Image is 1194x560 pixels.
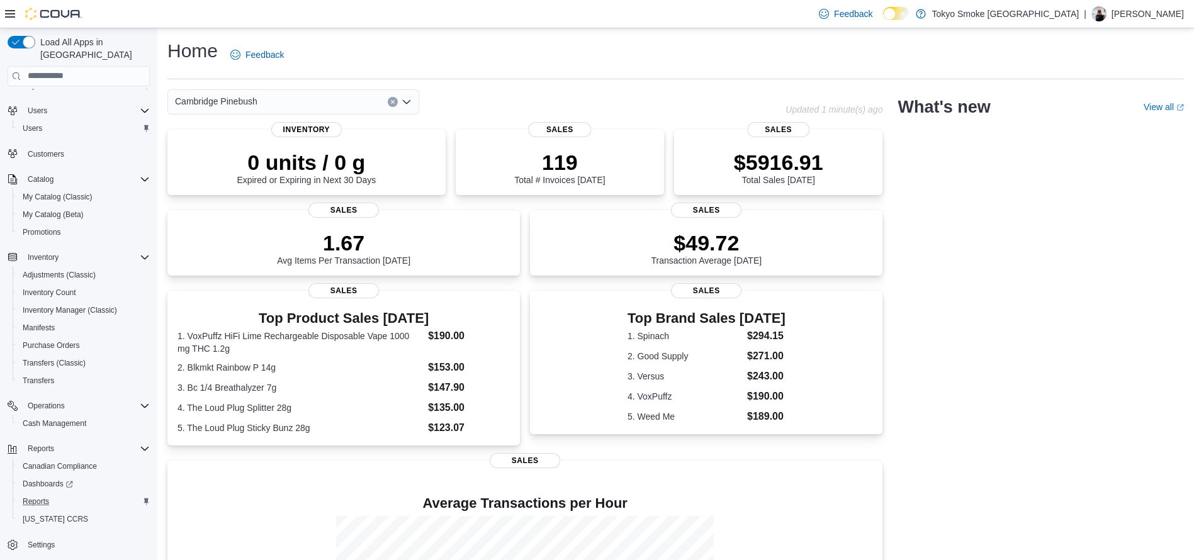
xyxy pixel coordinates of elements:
[13,493,155,510] button: Reports
[1176,104,1184,111] svg: External link
[225,42,289,67] a: Feedback
[23,537,150,552] span: Settings
[23,123,42,133] span: Users
[747,369,786,384] dd: $243.00
[23,250,64,265] button: Inventory
[25,8,82,20] img: Cova
[18,267,150,283] span: Adjustments (Classic)
[18,373,59,388] a: Transfers
[651,230,762,266] div: Transaction Average [DATE]
[18,356,91,371] a: Transfers (Classic)
[277,230,410,255] p: 1.67
[428,420,510,435] dd: $123.07
[277,230,410,266] div: Avg Items Per Transaction [DATE]
[18,225,150,240] span: Promotions
[514,150,605,175] p: 119
[13,206,155,223] button: My Catalog (Beta)
[28,174,54,184] span: Catalog
[18,121,47,136] a: Users
[428,400,510,415] dd: $135.00
[18,459,102,474] a: Canadian Compliance
[23,376,54,386] span: Transfers
[18,494,54,509] a: Reports
[18,225,66,240] a: Promotions
[428,380,510,395] dd: $147.90
[237,150,376,175] p: 0 units / 0 g
[28,444,54,454] span: Reports
[177,422,423,434] dt: 5. The Loud Plug Sticky Bunz 28g
[13,266,155,284] button: Adjustments (Classic)
[18,476,150,491] span: Dashboards
[628,311,786,326] h3: Top Brand Sales [DATE]
[18,416,150,431] span: Cash Management
[23,146,150,162] span: Customers
[814,1,877,26] a: Feedback
[23,461,97,471] span: Canadian Compliance
[747,122,809,137] span: Sales
[18,459,150,474] span: Canadian Compliance
[18,512,93,527] a: [US_STATE] CCRS
[883,7,910,20] input: Dark Mode
[18,285,81,300] a: Inventory Count
[13,337,155,354] button: Purchase Orders
[3,249,155,266] button: Inventory
[3,535,155,554] button: Settings
[308,283,379,298] span: Sales
[3,397,155,415] button: Operations
[23,537,60,552] a: Settings
[428,360,510,375] dd: $153.00
[177,330,423,355] dt: 1. VoxPuffz HiFi Lime Rechargeable Disposable Vape 1000 mg THC 1.2g
[18,207,89,222] a: My Catalog (Beta)
[23,398,150,413] span: Operations
[747,389,786,404] dd: $190.00
[3,145,155,163] button: Customers
[167,38,218,64] h1: Home
[734,150,823,175] p: $5916.91
[18,338,150,353] span: Purchase Orders
[747,349,786,364] dd: $271.00
[18,356,150,371] span: Transfers (Classic)
[1084,6,1086,21] p: |
[13,510,155,528] button: [US_STATE] CCRS
[18,285,150,300] span: Inventory Count
[651,230,762,255] p: $49.72
[237,150,376,185] div: Expired or Expiring in Next 30 Days
[23,172,59,187] button: Catalog
[23,418,86,428] span: Cash Management
[13,223,155,241] button: Promotions
[932,6,1079,21] p: Tokyo Smoke [GEOGRAPHIC_DATA]
[308,203,379,218] span: Sales
[490,453,560,468] span: Sales
[3,171,155,188] button: Catalog
[23,210,84,220] span: My Catalog (Beta)
[628,350,742,362] dt: 2. Good Supply
[245,48,284,61] span: Feedback
[23,358,86,368] span: Transfers (Classic)
[28,106,47,116] span: Users
[28,149,64,159] span: Customers
[23,288,76,298] span: Inventory Count
[388,97,398,107] button: Clear input
[13,415,155,432] button: Cash Management
[18,189,98,204] a: My Catalog (Classic)
[18,373,150,388] span: Transfers
[786,104,882,115] p: Updated 1 minute(s) ago
[18,320,150,335] span: Manifests
[1144,102,1184,112] a: View allExternal link
[271,122,342,137] span: Inventory
[628,390,742,403] dt: 4. VoxPuffz
[23,305,117,315] span: Inventory Manager (Classic)
[23,340,80,350] span: Purchase Orders
[13,301,155,319] button: Inventory Manager (Classic)
[747,328,786,344] dd: $294.15
[23,270,96,280] span: Adjustments (Classic)
[883,20,884,21] span: Dark Mode
[671,203,741,218] span: Sales
[13,188,155,206] button: My Catalog (Classic)
[23,172,150,187] span: Catalog
[23,147,69,162] a: Customers
[402,97,412,107] button: Open list of options
[834,8,872,20] span: Feedback
[175,94,257,109] span: Cambridge Pinebush
[23,250,150,265] span: Inventory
